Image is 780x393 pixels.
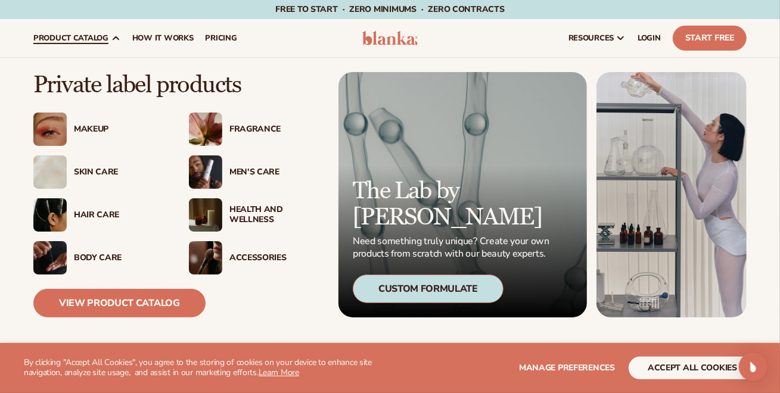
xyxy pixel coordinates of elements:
div: Men’s Care [229,167,321,177]
a: Start Free [673,26,747,51]
a: Male holding moisturizer bottle. Men’s Care [189,155,321,189]
img: Cream moisturizer swatch. [33,155,67,189]
img: Female with makeup brush. [189,241,222,275]
a: LOGIN [632,19,667,57]
span: Manage preferences [519,362,615,373]
span: How It Works [132,33,194,43]
a: Candles and incense on table. Health And Wellness [189,198,321,232]
a: Pink blooming flower. Fragrance [189,113,321,146]
div: Hair Care [74,210,165,220]
img: Female hair pulled back with clips. [33,198,67,232]
p: The Lab by [PERSON_NAME] [353,178,553,230]
img: Male holding moisturizer bottle. [189,155,222,189]
a: Cream moisturizer swatch. Skin Care [33,155,165,189]
a: Female with glitter eye makeup. Makeup [33,113,165,146]
a: resources [563,19,632,57]
a: Female with makeup brush. Accessories [189,241,321,275]
span: resources [568,33,614,43]
img: logo [362,31,418,45]
div: Body Care [74,253,165,263]
div: Skin Care [74,167,165,177]
a: How It Works [126,19,200,57]
img: Female in lab with equipment. [596,72,747,317]
div: Health And Wellness [229,205,321,225]
span: product catalog [33,33,108,43]
a: View Product Catalog [33,289,206,317]
a: Male hand applying moisturizer. Body Care [33,241,165,275]
button: Manage preferences [519,357,615,379]
span: pricing [205,33,237,43]
p: Private label products [33,72,321,98]
a: Microscopic product formula. The Lab by [PERSON_NAME] Need something truly unique? Create your ow... [338,72,587,317]
img: Male hand applying moisturizer. [33,241,67,275]
p: By clicking "Accept All Cookies", you agree to the storing of cookies on your device to enhance s... [24,358,374,378]
p: Need something truly unique? Create your own products from scratch with our beauty experts. [353,235,553,260]
img: Female with glitter eye makeup. [33,113,67,146]
a: Learn More [259,367,299,378]
div: Fragrance [229,124,321,135]
a: Female hair pulled back with clips. Hair Care [33,198,165,232]
div: Accessories [229,253,321,263]
a: product catalog [27,19,126,57]
button: accept all cookies [629,357,756,379]
img: Candles and incense on table. [189,198,222,232]
a: pricing [199,19,243,57]
div: Makeup [74,124,165,135]
span: LOGIN [638,33,661,43]
div: Open Intercom Messenger [739,353,767,381]
span: Free to start · ZERO minimums · ZERO contracts [275,4,504,15]
div: Custom Formulate [353,275,504,303]
img: Pink blooming flower. [189,113,222,146]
